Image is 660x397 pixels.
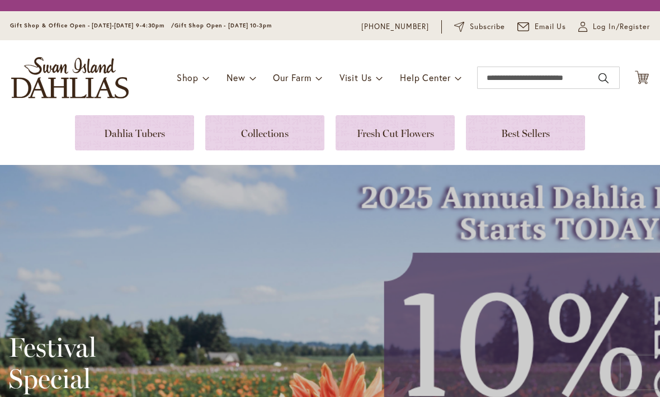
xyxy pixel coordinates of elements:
span: Our Farm [273,72,311,83]
span: Email Us [535,21,567,32]
span: Gift Shop Open - [DATE] 10-3pm [175,22,272,29]
button: Search [598,69,609,87]
span: Help Center [400,72,451,83]
a: [PHONE_NUMBER] [361,21,429,32]
span: Subscribe [470,21,505,32]
span: Gift Shop & Office Open - [DATE]-[DATE] 9-4:30pm / [10,22,175,29]
span: Visit Us [340,72,372,83]
a: Subscribe [454,21,505,32]
span: New [227,72,245,83]
h2: Festival Special [8,332,299,394]
a: Log In/Register [578,21,650,32]
a: Email Us [517,21,567,32]
span: Shop [177,72,199,83]
a: store logo [11,57,129,98]
span: Log In/Register [593,21,650,32]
